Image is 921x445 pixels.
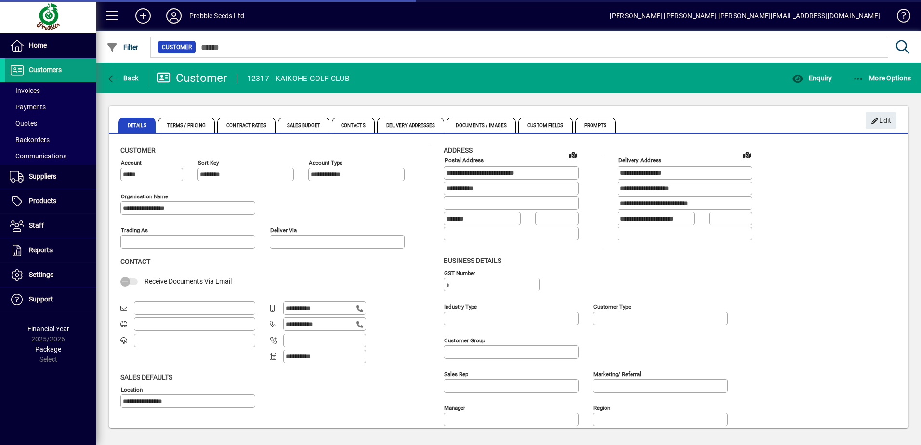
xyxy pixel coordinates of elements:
[5,214,96,238] a: Staff
[96,69,149,87] app-page-header-button: Back
[853,74,911,82] span: More Options
[128,7,158,25] button: Add
[121,386,143,393] mat-label: Location
[278,118,329,133] span: Sales Budget
[10,119,37,127] span: Quotes
[158,118,215,133] span: Terms / Pricing
[121,227,148,234] mat-label: Trading as
[104,39,141,56] button: Filter
[29,271,53,278] span: Settings
[5,165,96,189] a: Suppliers
[5,288,96,312] a: Support
[593,404,610,411] mat-label: Region
[10,87,40,94] span: Invoices
[444,337,485,343] mat-label: Customer group
[27,325,69,333] span: Financial Year
[247,71,350,86] div: 12317 - KAIKOHE GOLF CLUB
[5,34,96,58] a: Home
[5,189,96,213] a: Products
[29,246,53,254] span: Reports
[120,146,156,154] span: Customer
[444,257,501,264] span: Business details
[198,159,219,166] mat-label: Sort key
[10,152,66,160] span: Communications
[518,118,572,133] span: Custom Fields
[270,227,297,234] mat-label: Deliver via
[118,118,156,133] span: Details
[5,115,96,131] a: Quotes
[157,70,227,86] div: Customer
[593,303,631,310] mat-label: Customer type
[189,8,244,24] div: Prebble Seeds Ltd
[871,113,892,129] span: Edit
[29,222,44,229] span: Staff
[5,238,96,262] a: Reports
[35,345,61,353] span: Package
[377,118,445,133] span: Delivery Addresses
[106,43,139,51] span: Filter
[217,118,275,133] span: Contract Rates
[120,258,150,265] span: Contact
[309,159,342,166] mat-label: Account Type
[610,8,880,24] div: [PERSON_NAME] [PERSON_NAME] [PERSON_NAME][EMAIL_ADDRESS][DOMAIN_NAME]
[10,136,50,144] span: Backorders
[850,69,914,87] button: More Options
[566,147,581,162] a: View on map
[444,146,473,154] span: Address
[792,74,832,82] span: Enquiry
[10,103,46,111] span: Payments
[29,41,47,49] span: Home
[575,118,616,133] span: Prompts
[162,42,192,52] span: Customer
[29,197,56,205] span: Products
[106,74,139,82] span: Back
[121,193,168,200] mat-label: Organisation name
[789,69,834,87] button: Enquiry
[5,148,96,164] a: Communications
[866,112,896,129] button: Edit
[145,277,232,285] span: Receive Documents Via Email
[444,303,477,310] mat-label: Industry type
[447,118,516,133] span: Documents / Images
[444,269,475,276] mat-label: GST Number
[332,118,375,133] span: Contacts
[739,147,755,162] a: View on map
[5,263,96,287] a: Settings
[593,370,641,377] mat-label: Marketing/ Referral
[29,66,62,74] span: Customers
[29,295,53,303] span: Support
[29,172,56,180] span: Suppliers
[5,82,96,99] a: Invoices
[121,159,142,166] mat-label: Account
[104,69,141,87] button: Back
[120,373,172,381] span: Sales defaults
[5,131,96,148] a: Backorders
[158,7,189,25] button: Profile
[890,2,909,33] a: Knowledge Base
[444,404,465,411] mat-label: Manager
[5,99,96,115] a: Payments
[444,370,468,377] mat-label: Sales rep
